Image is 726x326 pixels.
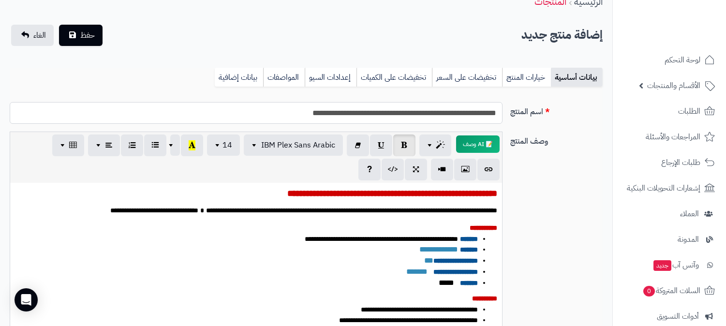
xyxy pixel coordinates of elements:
h2: إضافة منتج جديد [521,25,603,45]
a: الطلبات [619,100,720,123]
span: الأقسام والمنتجات [647,79,700,92]
a: المدونة [619,228,720,251]
button: 14 [207,134,240,156]
a: تخفيضات على الكميات [356,68,432,87]
a: تخفيضات على السعر [432,68,502,87]
button: حفظ [59,25,103,46]
span: إشعارات التحويلات البنكية [627,181,700,195]
a: إعدادات السيو [305,68,356,87]
a: بيانات إضافية [215,68,263,87]
img: logo-2.png [660,27,717,47]
a: السلات المتروكة0 [619,279,720,302]
span: طلبات الإرجاع [661,156,700,169]
span: العملاء [680,207,699,221]
a: إشعارات التحويلات البنكية [619,177,720,200]
span: الطلبات [678,104,700,118]
a: طلبات الإرجاع [619,151,720,174]
span: السلات المتروكة [642,284,700,297]
a: وآتس آبجديد [619,253,720,277]
span: المدونة [678,233,699,246]
div: Open Intercom Messenger [15,288,38,311]
label: اسم المنتج [506,102,607,118]
label: وصف المنتج [506,132,607,147]
button: IBM Plex Sans Arabic [244,134,343,156]
a: بيانات أساسية [551,68,603,87]
span: أدوات التسويق [657,310,699,323]
span: جديد [653,260,671,271]
a: المراجعات والأسئلة [619,125,720,148]
span: الغاء [33,30,46,41]
a: المواصفات [263,68,305,87]
span: 0 [643,286,655,296]
button: 📝 AI وصف [456,135,500,153]
span: وآتس آب [652,258,699,272]
a: العملاء [619,202,720,225]
span: حفظ [80,30,95,41]
span: المراجعات والأسئلة [646,130,700,144]
a: خيارات المنتج [502,68,551,87]
span: لوحة التحكم [665,53,700,67]
a: لوحة التحكم [619,48,720,72]
span: 14 [222,139,232,151]
a: الغاء [11,25,54,46]
span: IBM Plex Sans Arabic [261,139,335,151]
